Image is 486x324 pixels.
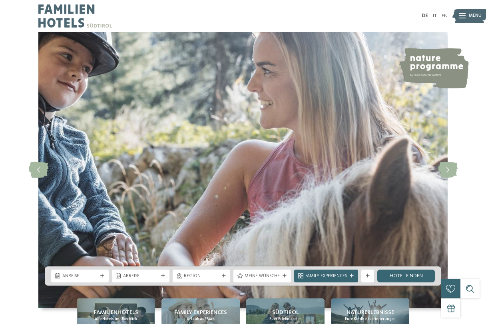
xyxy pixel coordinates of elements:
[184,273,219,280] span: Region
[469,13,482,19] span: Menü
[38,32,448,308] img: Familienhotels Südtirol: The happy family places
[245,273,280,280] span: Meine Wünsche
[94,308,138,316] span: Familienhotels
[95,316,137,322] span: Alle Hotels im Überblick
[62,273,98,280] span: Anreise
[174,308,227,316] span: Family Experiences
[345,316,396,322] span: Eure Kindheitserinnerungen
[422,13,428,18] a: DE
[433,13,437,18] a: IT
[272,308,299,316] span: Südtirol
[347,308,394,316] span: Naturerlebnisse
[442,13,448,18] a: EN
[123,273,158,280] span: Abreise
[377,270,435,282] a: Hotel finden
[398,48,469,88] img: nature programme by Familienhotels Südtirol
[305,273,347,280] span: Family Experiences
[269,316,302,322] span: Euer Erlebnisreich
[187,316,215,322] span: Urlaub auf Maß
